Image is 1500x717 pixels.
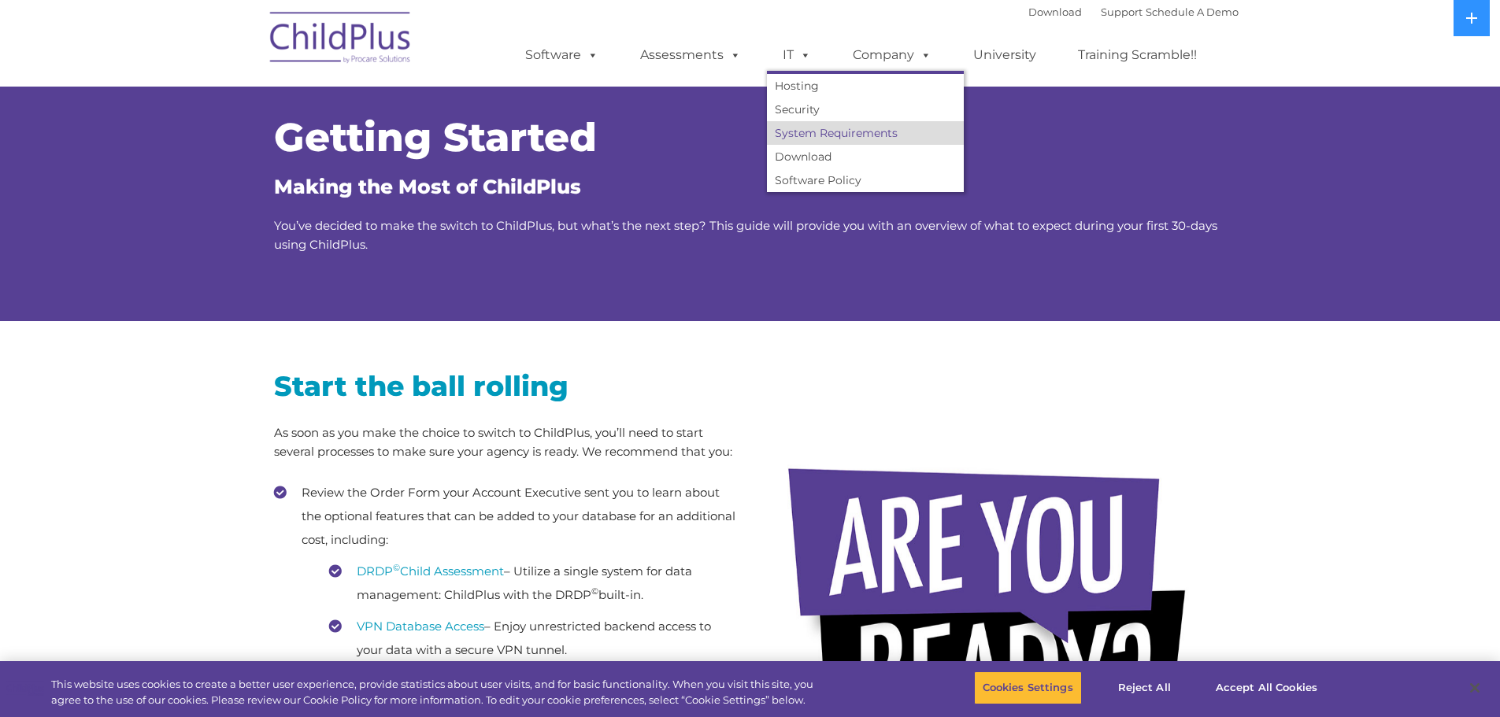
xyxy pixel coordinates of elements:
[1101,6,1143,18] a: Support
[591,586,598,597] sup: ©
[357,564,504,578] a: DRDP©Child Assessment
[329,615,739,662] li: – Enjoy unrestricted backend access to your data with a secure VPN tunnel.
[767,145,964,168] a: Download
[1457,671,1492,705] button: Close
[1028,6,1239,18] font: |
[767,121,964,145] a: System Requirements
[1207,671,1326,704] button: Accept All Cookies
[393,562,400,573] sup: ©
[624,39,757,71] a: Assessments
[274,113,597,161] span: Getting Started
[509,39,614,71] a: Software
[1028,6,1082,18] a: Download
[274,423,739,461] p: As soon as you make the choice to switch to ChildPlus, you’ll need to start several processes to ...
[957,39,1052,71] a: University
[274,175,581,198] span: Making the Most of ChildPlus
[974,671,1082,704] button: Cookies Settings
[274,218,1217,252] span: You’ve decided to make the switch to ChildPlus, but what’s the next step? This guide will provide...
[767,39,827,71] a: IT
[262,1,420,79] img: ChildPlus by Procare Solutions
[837,39,947,71] a: Company
[51,677,825,708] div: This website uses cookies to create a better user experience, provide statistics about user visit...
[767,74,964,98] a: Hosting
[767,98,964,121] a: Security
[767,168,964,192] a: Software Policy
[1062,39,1213,71] a: Training Scramble!!
[329,560,739,607] li: – Utilize a single system for data management: ChildPlus with the DRDP built-in.
[1146,6,1239,18] a: Schedule A Demo
[1095,671,1194,704] button: Reject All
[274,368,739,404] h2: Start the ball rolling
[357,619,484,634] a: VPN Database Access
